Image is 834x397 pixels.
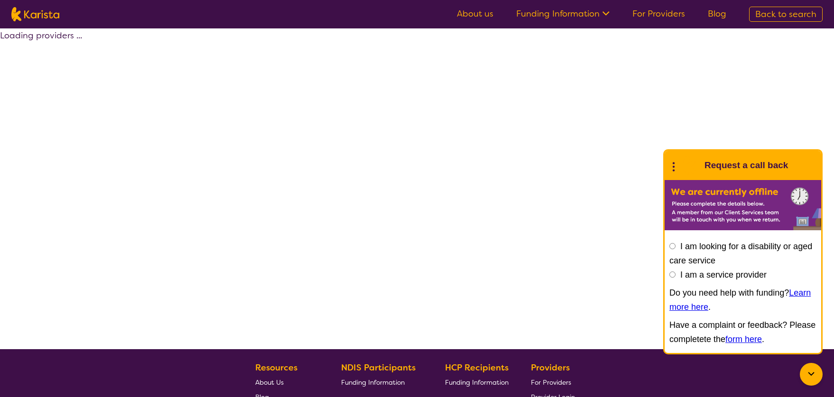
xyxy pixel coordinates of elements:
[445,375,509,389] a: Funding Information
[531,378,571,387] span: For Providers
[255,362,297,373] b: Resources
[255,375,319,389] a: About Us
[669,286,816,314] p: Do you need help with funding? .
[755,9,816,20] span: Back to search
[341,362,416,373] b: NDIS Participants
[341,375,423,389] a: Funding Information
[632,8,685,19] a: For Providers
[749,7,823,22] a: Back to search
[457,8,493,19] a: About us
[516,8,610,19] a: Funding Information
[665,180,821,230] img: Karista offline chat form to request call back
[445,362,509,373] b: HCP Recipients
[531,362,570,373] b: Providers
[11,7,59,21] img: Karista logo
[704,158,788,172] h1: Request a call back
[531,375,575,389] a: For Providers
[255,378,284,387] span: About Us
[725,334,762,344] a: form here
[669,242,812,265] label: I am looking for a disability or aged care service
[445,378,509,387] span: Funding Information
[680,270,767,280] label: I am a service provider
[708,8,726,19] a: Blog
[669,318,816,346] p: Have a complaint or feedback? Please completete the .
[341,378,405,387] span: Funding Information
[680,156,699,175] img: Karista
